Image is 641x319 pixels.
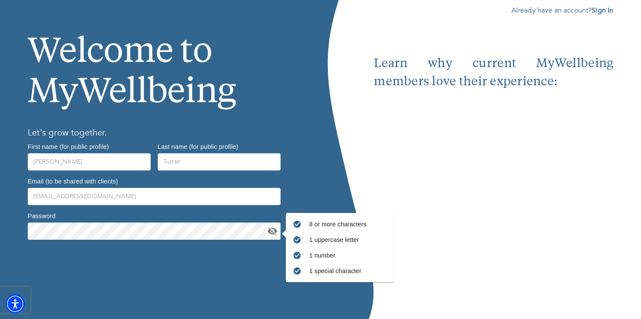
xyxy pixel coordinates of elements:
button: toggle password visibility [266,225,279,238]
p: 8 or more characters [309,220,387,229]
h6: Let’s grow together. [28,126,293,140]
p: 1 uppercase letter [309,235,387,244]
p: 1 special character [309,267,387,275]
input: Type your email address here [28,188,281,205]
a: Sign In [592,6,613,15]
label: Password [28,213,55,219]
iframe: Embedded youtube [374,91,613,271]
label: Last name (for public profile) [158,143,238,149]
div: Accessibility Menu [6,294,25,313]
p: Learn why current MyWellbeing members love their experience: [374,55,613,91]
p: Already have an account? [374,5,613,16]
label: First name (for public profile) [28,143,109,149]
label: Email (to be shared with clients) [28,178,118,184]
h1: Welcome to MyWellbeing [28,5,293,114]
p: 1 number [309,251,387,260]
